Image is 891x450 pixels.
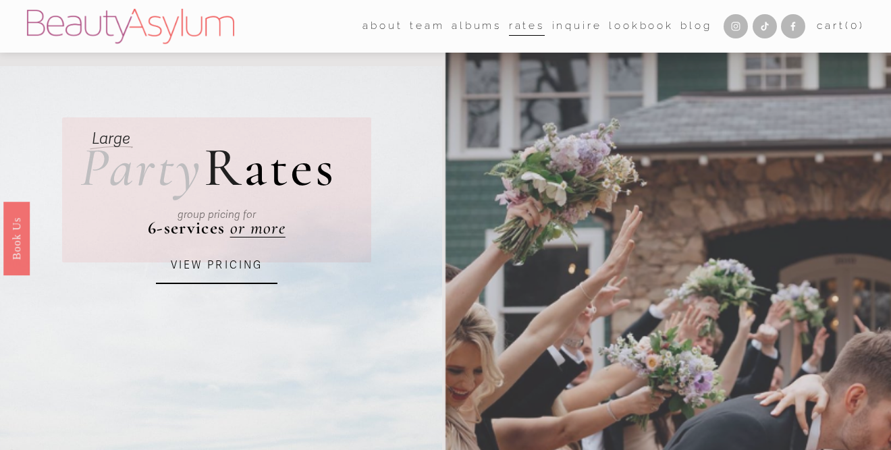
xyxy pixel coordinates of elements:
[509,16,545,37] a: Rates
[845,20,865,32] span: ( )
[452,16,502,37] a: albums
[724,14,748,38] a: Instagram
[3,201,30,275] a: Book Us
[178,208,256,221] em: group pricing for
[609,16,674,37] a: Lookbook
[552,16,602,37] a: Inquire
[156,248,277,284] a: VIEW PRICING
[80,134,203,200] em: Party
[362,16,402,37] a: folder dropdown
[850,20,859,32] span: 0
[204,134,244,200] span: R
[80,140,336,195] h2: ates
[362,17,402,36] span: about
[410,16,444,37] a: folder dropdown
[817,17,864,36] a: 0 items in cart
[753,14,777,38] a: TikTok
[410,17,444,36] span: team
[781,14,805,38] a: Facebook
[27,9,234,44] img: Beauty Asylum | Bridal Hair &amp; Makeup Charlotte &amp; Atlanta
[680,16,711,37] a: Blog
[92,129,130,148] em: Large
